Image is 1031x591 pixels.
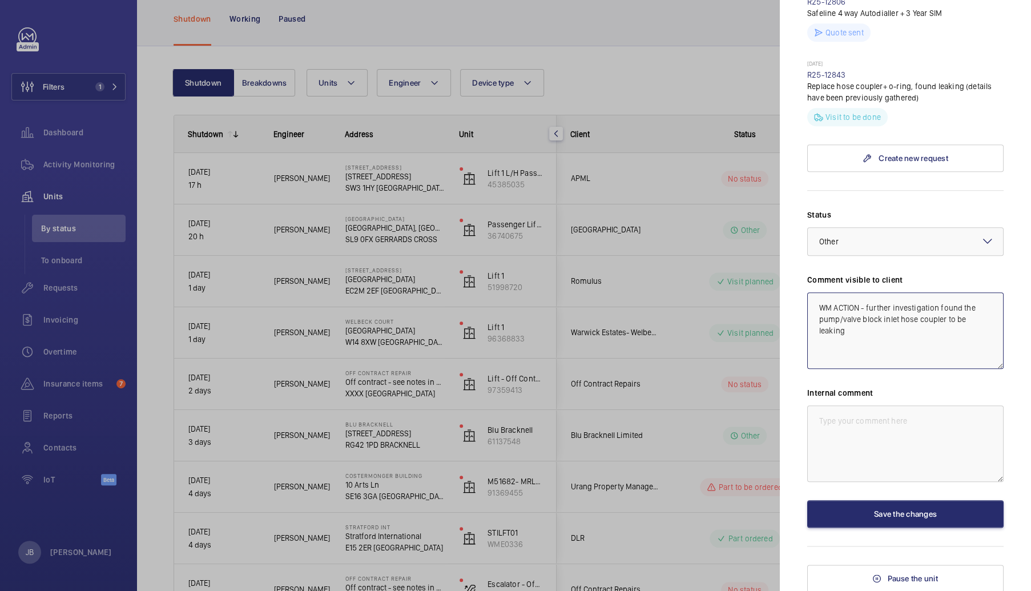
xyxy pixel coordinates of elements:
p: Replace hose coupler+ o-ring, found leaking (details have been previously gathered) [807,81,1004,103]
span: Other [819,237,839,246]
p: Quote sent [825,27,864,38]
button: Save the changes [807,500,1004,528]
p: Safeline 4 way Autodialler + 3 Year SIM [807,7,1004,19]
p: Visit to be done [825,111,881,123]
a: R25-12843 [807,70,846,79]
span: Pause the unit [888,574,938,583]
label: Comment visible to client [807,274,1004,286]
label: Internal comment [807,387,1004,399]
p: [DATE] [807,60,1004,69]
a: Create new request [807,144,1004,172]
label: Status [807,209,1004,220]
